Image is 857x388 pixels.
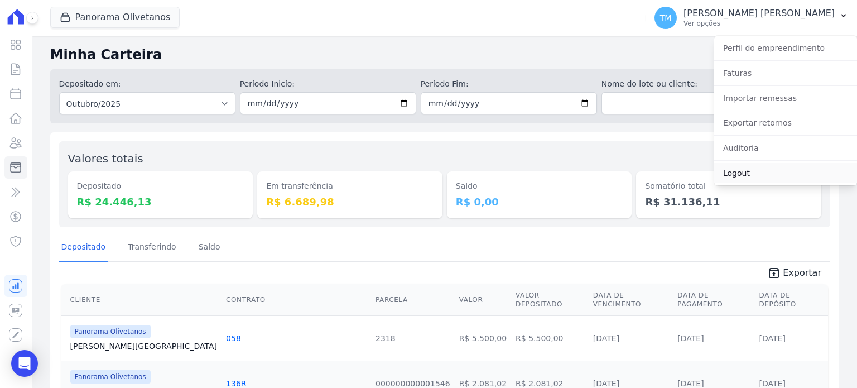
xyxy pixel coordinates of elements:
label: Depositado em: [59,79,121,88]
span: Panorama Olivetanos [70,370,151,384]
a: Perfil do empreendimento [714,38,857,58]
a: [DATE] [593,334,619,343]
label: Nome do lote ou cliente: [601,78,778,90]
p: Ver opções [683,19,835,28]
a: Saldo [196,233,223,262]
p: [PERSON_NAME] [PERSON_NAME] [683,8,835,19]
a: [DATE] [677,379,704,388]
dd: R$ 31.136,11 [645,194,812,209]
dt: Depositado [77,180,244,192]
th: Valor [455,284,511,316]
a: [DATE] [759,334,786,343]
a: 058 [226,334,241,343]
dd: R$ 24.446,13 [77,194,244,209]
a: Exportar retornos [714,113,857,133]
span: Panorama Olivetanos [70,325,151,338]
a: Faturas [714,63,857,83]
th: Data de Pagamento [673,284,754,316]
a: 136R [226,379,246,388]
dt: Somatório total [645,180,812,192]
a: Importar remessas [714,88,857,108]
h2: Minha Carteira [50,45,839,65]
dd: R$ 0,00 [456,194,623,209]
th: Valor Depositado [511,284,589,316]
label: Período Inicío: [240,78,416,90]
a: Transferindo [126,233,179,262]
th: Data de Depósito [755,284,828,316]
a: [DATE] [677,334,704,343]
a: Depositado [59,233,108,262]
a: Auditoria [714,138,857,158]
td: R$ 5.500,00 [455,315,511,361]
a: [PERSON_NAME][GEOGRAPHIC_DATA] [70,341,217,352]
a: 2318 [375,334,396,343]
a: unarchive Exportar [758,266,830,282]
dt: Em transferência [266,180,434,192]
a: [DATE] [593,379,619,388]
a: 000000000001546 [375,379,450,388]
button: Panorama Olivetanos [50,7,180,28]
th: Parcela [371,284,455,316]
label: Período Fim: [421,78,597,90]
button: TM [PERSON_NAME] [PERSON_NAME] Ver opções [646,2,857,33]
span: TM [660,14,672,22]
th: Cliente [61,284,222,316]
th: Data de Vencimento [589,284,673,316]
label: Valores totais [68,152,143,165]
dt: Saldo [456,180,623,192]
div: Open Intercom Messenger [11,350,38,377]
span: Exportar [783,266,821,280]
i: unarchive [767,266,781,280]
dd: R$ 6.689,98 [266,194,434,209]
a: [DATE] [759,379,786,388]
a: Logout [714,163,857,183]
td: R$ 5.500,00 [511,315,589,361]
th: Contrato [222,284,371,316]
